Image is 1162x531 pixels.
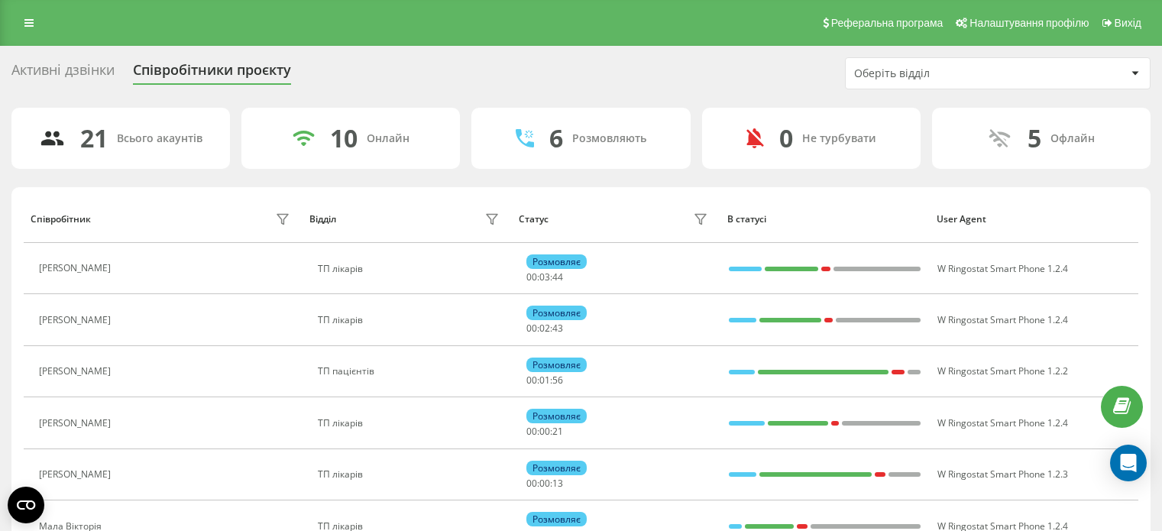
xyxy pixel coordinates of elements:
div: ТП пацієнтів [318,366,503,377]
div: [PERSON_NAME] [39,315,115,325]
div: Офлайн [1050,132,1095,145]
div: Співробітники проєкту [133,62,291,86]
span: 21 [552,425,563,438]
div: User Agent [937,214,1131,225]
div: Активні дзвінки [11,62,115,86]
span: 01 [539,374,550,387]
div: [PERSON_NAME] [39,418,115,429]
div: ТП лікарів [318,315,503,325]
div: Не турбувати [802,132,876,145]
div: Open Intercom Messenger [1110,445,1147,481]
div: [PERSON_NAME] [39,366,115,377]
div: 21 [80,124,108,153]
button: Open CMP widget [8,487,44,523]
div: Розмовляє [526,254,587,269]
span: W Ringostat Smart Phone 1.2.4 [937,313,1068,326]
span: W Ringostat Smart Phone 1.2.4 [937,262,1068,275]
div: Відділ [309,214,336,225]
span: 00 [539,425,550,438]
span: 00 [526,425,537,438]
div: Розмовляють [572,132,646,145]
span: 43 [552,322,563,335]
span: 56 [552,374,563,387]
div: ТП лікарів [318,264,503,274]
div: [PERSON_NAME] [39,263,115,274]
span: W Ringostat Smart Phone 1.2.3 [937,468,1068,481]
span: 00 [526,477,537,490]
div: : : [526,272,563,283]
div: ТП лікарів [318,469,503,480]
div: Розмовляє [526,358,587,372]
span: 00 [539,477,550,490]
div: Розмовляє [526,409,587,423]
span: 03 [539,270,550,283]
div: В статусі [727,214,922,225]
span: 13 [552,477,563,490]
div: Співробітник [31,214,91,225]
div: Всього акаунтів [117,132,202,145]
div: Розмовляє [526,306,587,320]
div: : : [526,375,563,386]
div: Розмовляє [526,461,587,475]
div: 10 [330,124,358,153]
div: 6 [549,124,563,153]
span: 00 [526,322,537,335]
div: Розмовляє [526,512,587,526]
div: : : [526,323,563,334]
span: 00 [526,270,537,283]
span: 00 [526,374,537,387]
div: 0 [779,124,793,153]
div: Оберіть відділ [854,67,1037,80]
span: Реферальна програма [831,17,944,29]
div: Статус [519,214,549,225]
span: 02 [539,322,550,335]
span: Вихід [1115,17,1141,29]
span: 44 [552,270,563,283]
div: : : [526,426,563,437]
div: 5 [1028,124,1041,153]
div: ТП лікарів [318,418,503,429]
div: Онлайн [367,132,409,145]
span: W Ringostat Smart Phone 1.2.4 [937,416,1068,429]
span: Налаштування профілю [969,17,1089,29]
div: : : [526,478,563,489]
div: [PERSON_NAME] [39,469,115,480]
span: W Ringostat Smart Phone 1.2.2 [937,364,1068,377]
